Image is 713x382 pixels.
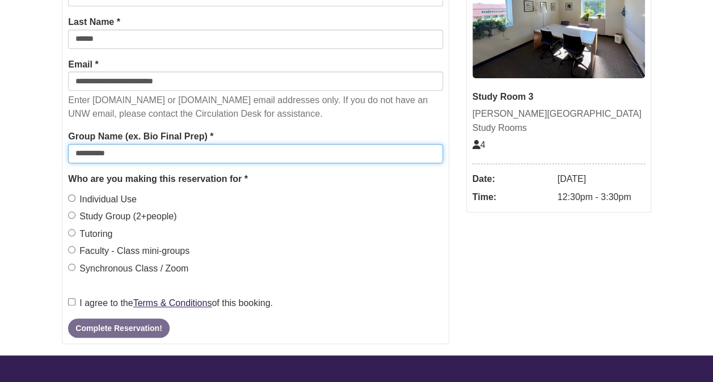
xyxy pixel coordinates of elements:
[68,211,75,219] input: Study Group (2+people)
[68,57,98,72] label: Email *
[68,209,176,224] label: Study Group (2+people)
[68,261,188,276] label: Synchronous Class / Zoom
[472,170,552,188] dt: Date:
[68,94,442,121] p: Enter [DOMAIN_NAME] or [DOMAIN_NAME] email addresses only. If you do not have an UNW email, pleas...
[68,246,75,253] input: Faculty - Class mini-groups
[68,15,120,29] label: Last Name *
[68,129,213,144] label: Group Name (ex. Bio Final Prep) *
[68,229,75,236] input: Tutoring
[68,227,112,241] label: Tutoring
[68,298,75,305] input: I agree to theTerms & Conditionsof this booking.
[558,170,645,188] dd: [DATE]
[68,194,75,202] input: Individual Use
[68,319,169,338] button: Complete Reservation!
[558,188,645,206] dd: 12:30pm - 3:30pm
[68,192,137,207] label: Individual Use
[472,188,552,206] dt: Time:
[68,172,442,186] legend: Who are you making this reservation for *
[472,90,645,104] div: Study Room 3
[68,244,189,258] label: Faculty - Class mini-groups
[133,298,212,308] a: Terms & Conditions
[472,140,486,150] span: The capacity of this space
[68,296,273,311] label: I agree to the of this booking.
[68,264,75,271] input: Synchronous Class / Zoom
[472,107,645,135] div: [PERSON_NAME][GEOGRAPHIC_DATA] Study Rooms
